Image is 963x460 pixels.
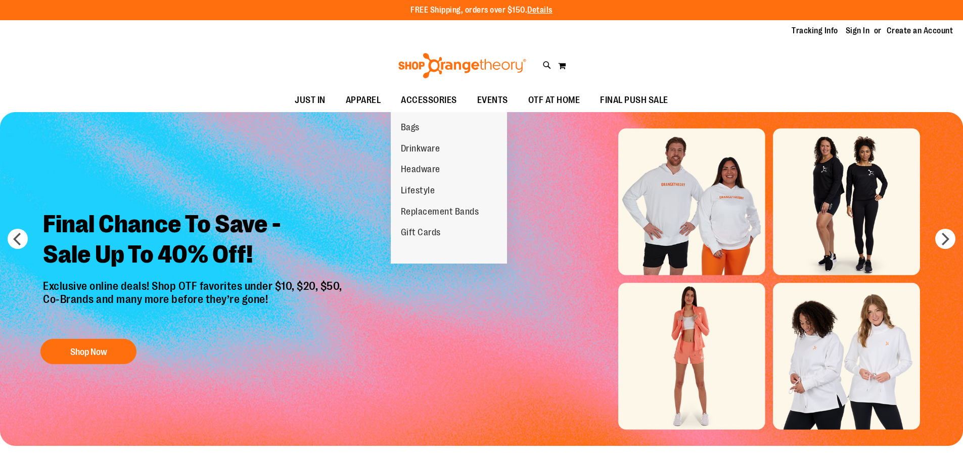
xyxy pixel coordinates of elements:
button: Shop Now [40,339,136,364]
a: ACCESSORIES [391,89,467,112]
a: JUST IN [285,89,336,112]
a: Replacement Bands [391,201,489,223]
a: FINAL PUSH SALE [590,89,678,112]
a: Tracking Info [792,25,838,36]
span: Bags [401,122,420,135]
a: Drinkware [391,138,450,160]
span: APPAREL [346,89,381,112]
span: Replacement Bands [401,207,479,219]
a: Details [527,6,553,15]
h2: Final Chance To Save - Sale Up To 40% Off! [35,201,352,280]
a: Sign In [846,25,870,36]
a: APPAREL [336,89,391,112]
span: Drinkware [401,143,440,156]
span: Headware [401,164,440,177]
ul: ACCESSORIES [391,112,507,264]
a: Create an Account [887,25,953,36]
span: JUST IN [295,89,326,112]
a: Lifestyle [391,180,445,201]
span: FINAL PUSH SALE [600,89,668,112]
a: Gift Cards [391,222,451,243]
span: EVENTS [477,89,508,112]
a: Headware [391,159,450,180]
a: Final Chance To Save -Sale Up To 40% Off! Exclusive online deals! Shop OTF favorites under $10, $... [35,201,352,370]
span: ACCESSORIES [401,89,457,112]
span: Lifestyle [401,185,435,198]
p: Exclusive online deals! Shop OTF favorites under $10, $20, $50, Co-Brands and many more before th... [35,280,352,329]
button: prev [8,229,28,249]
a: OTF AT HOME [518,89,590,112]
span: Gift Cards [401,227,441,240]
button: next [935,229,955,249]
a: Bags [391,117,430,138]
a: EVENTS [467,89,518,112]
span: OTF AT HOME [528,89,580,112]
p: FREE Shipping, orders over $150. [410,5,553,16]
img: Shop Orangetheory [397,53,528,78]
